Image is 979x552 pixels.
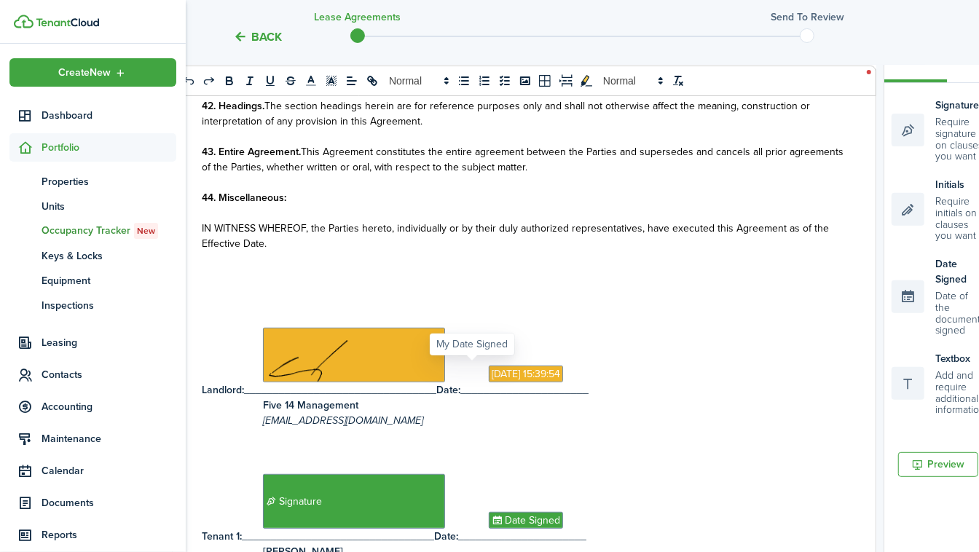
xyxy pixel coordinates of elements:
[42,223,176,239] span: Occupancy Tracker
[42,335,176,350] span: Leasing
[36,18,99,27] img: TenantCloud
[535,72,556,90] button: table-better
[137,224,155,237] span: New
[42,527,176,543] span: Reports
[219,72,240,90] button: bold
[260,72,280,90] button: underline
[42,108,176,123] span: Dashboard
[668,72,688,90] button: clean
[576,72,597,90] button: toggleMarkYellow: markYellow
[9,58,176,87] button: Open menu
[771,9,844,25] h3: Send to review
[59,68,111,78] span: Create New
[9,293,176,318] a: Inspections
[42,298,176,313] span: Inspections
[202,144,301,159] strong: 43. Entire Agreement.
[263,413,423,428] i: [EMAIL_ADDRESS][DOMAIN_NAME]
[9,218,176,243] a: Occupancy TrackerNew
[42,248,176,264] span: Keys & Locks
[202,144,844,175] span: This Agreement constitutes the entire agreement between the Parties and supersedes and cancels al...
[199,72,219,90] button: redo: redo
[436,382,460,398] strong: Date:
[495,72,515,90] button: list: check
[42,174,176,189] span: Properties
[178,72,199,90] button: undo: undo
[202,221,829,251] span: IN WITNESS WHEREOF, the Parties hereto, individually or by their duly authorized representatives,...
[202,529,846,544] p: _________________________________ ______________________
[202,382,244,398] strong: Landlord:
[556,72,576,90] button: pageBreak
[515,72,535,90] button: image
[42,367,176,382] span: Contacts
[202,382,846,398] p: _________________________________ ______________________
[314,9,401,25] h3: Lease Agreements
[202,529,242,544] strong: Tenant 1:
[454,72,474,90] button: list: bullet
[42,463,176,478] span: Calendar
[42,199,176,214] span: Units
[233,29,282,44] button: Back
[9,243,176,268] a: Keys & Locks
[42,399,176,414] span: Accounting
[434,529,458,544] strong: Date:
[474,72,495,90] button: list: ordered
[42,431,176,446] span: Maintenance
[202,190,286,205] strong: 44. Miscellaneous:
[280,72,301,90] button: strike
[9,101,176,130] a: Dashboard
[14,15,34,28] img: TenantCloud
[9,169,176,194] a: Properties
[42,495,176,510] span: Documents
[9,194,176,218] a: Units
[9,268,176,293] a: Equipment
[9,521,176,549] a: Reports
[202,98,264,114] strong: 42. Headings.
[202,98,810,129] span: The section headings herein are for reference purposes only and shall not otherwise affect the me...
[240,72,260,90] button: italic
[42,140,176,155] span: Portfolio
[263,398,358,413] strong: Five 14 Management
[898,452,978,477] button: Preview
[42,273,176,288] span: Equipment
[362,72,382,90] button: link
